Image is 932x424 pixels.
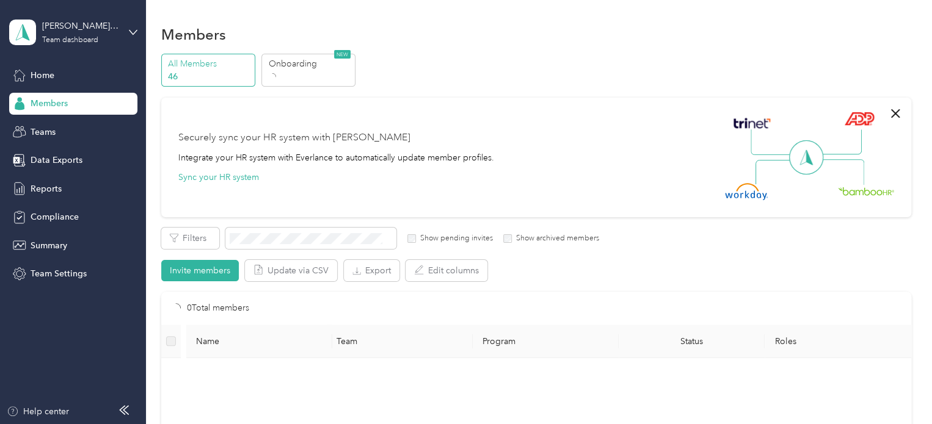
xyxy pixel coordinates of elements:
[178,131,410,145] div: Securely sync your HR system with [PERSON_NAME]
[161,28,226,41] h1: Members
[473,325,619,358] th: Program
[819,129,862,155] img: Line Right Up
[31,210,79,223] span: Compliance
[7,405,69,418] button: Help center
[245,260,337,281] button: Update via CSV
[269,57,352,70] p: Onboarding
[161,228,219,249] button: Filters
[416,233,493,244] label: Show pending invites
[821,159,864,185] img: Line Right Down
[765,325,911,358] th: Roles
[168,57,251,70] p: All Members
[344,260,399,281] button: Export
[406,260,487,281] button: Edit columns
[187,301,249,315] p: 0 Total members
[31,69,54,82] span: Home
[844,112,874,126] img: ADP
[512,233,599,244] label: Show archived members
[195,336,322,347] span: Name
[31,97,68,110] span: Members
[31,126,56,138] span: Teams
[161,260,239,281] button: Invite members
[751,129,793,156] img: Line Left Up
[42,20,118,32] div: [PERSON_NAME] team
[31,239,67,252] span: Summary
[178,151,494,164] div: Integrate your HR system with Everlance to automatically update member profiles.
[327,325,473,358] th: Team
[178,171,259,184] button: Sync your HR system
[755,159,798,184] img: Line Left Down
[31,182,62,195] span: Reports
[31,154,82,167] span: Data Exports
[864,356,932,424] iframe: Everlance-gr Chat Button Frame
[730,115,773,132] img: Trinet
[334,50,351,59] span: NEW
[619,325,765,358] th: Status
[168,70,251,83] p: 46
[838,187,894,195] img: BambooHR
[31,267,87,280] span: Team Settings
[186,325,332,358] th: Name
[42,37,98,44] div: Team dashboard
[725,183,768,200] img: Workday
